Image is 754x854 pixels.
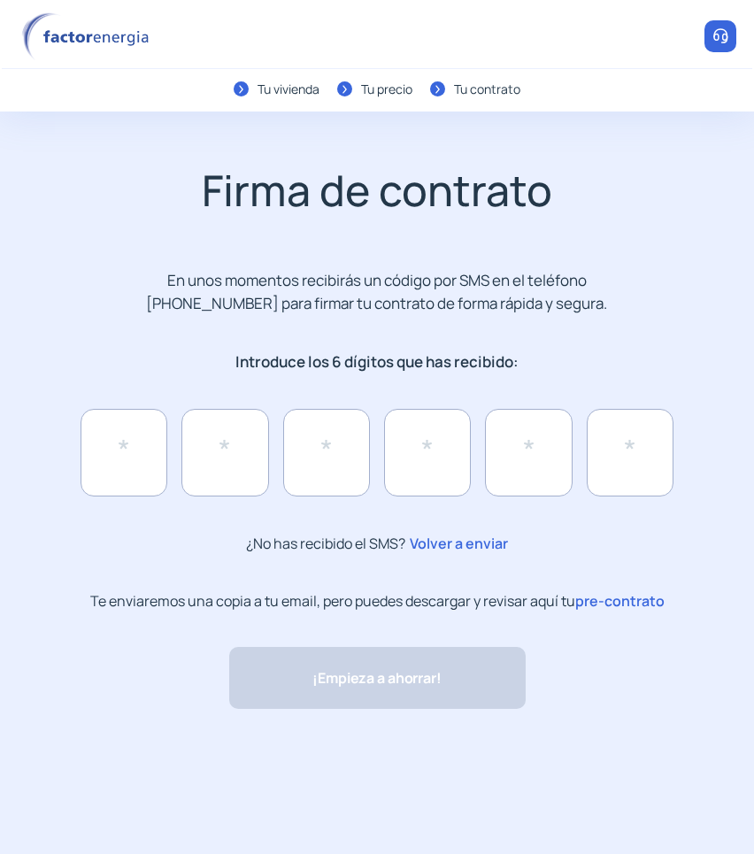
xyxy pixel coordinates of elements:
span: ¡Empieza a ahorrar! [312,667,441,689]
img: logo factor [18,12,159,61]
p: ¿No has recibido el SMS? [246,532,508,556]
button: ¡Empieza a ahorrar! [229,647,526,709]
div: Tu vivienda [258,80,319,99]
img: llamar [712,27,729,45]
p: Te enviaremos una copia a tu email, pero puedes descargar y revisar aquí tu [90,591,665,612]
h2: Firma de contrato [40,165,714,216]
p: En unos momentos recibirás un código por SMS en el teléfono [PHONE_NUMBER] para firmar tu contrat... [141,269,612,315]
span: pre-contrato [575,591,665,611]
div: Tu precio [361,80,412,99]
div: Tu contrato [454,80,520,99]
span: Volver a enviar [405,532,508,555]
p: Introduce los 6 dígitos que has recibido: [141,350,612,373]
